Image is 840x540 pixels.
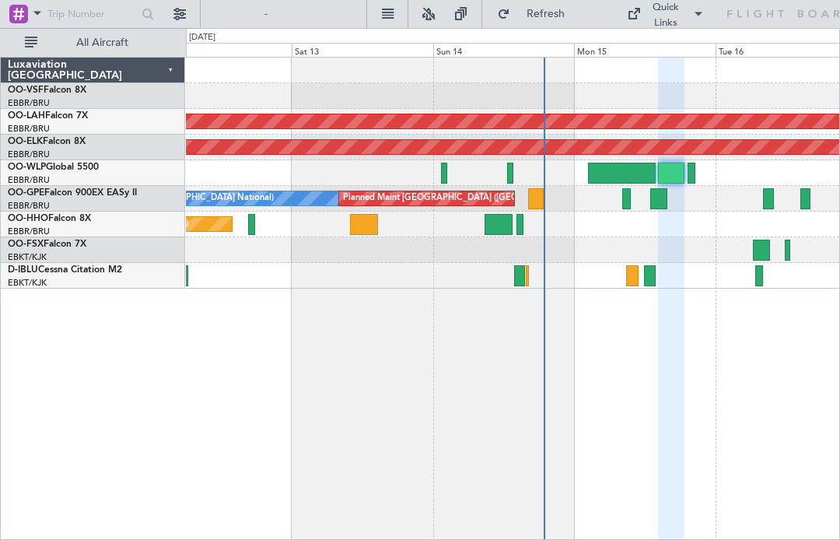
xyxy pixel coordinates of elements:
[8,265,38,275] span: D-IBLU
[8,149,50,160] a: EBBR/BRU
[8,214,48,223] span: OO-HHO
[8,251,47,263] a: EBKT/KJK
[8,111,45,121] span: OO-LAH
[8,111,88,121] a: OO-LAHFalcon 7X
[8,188,44,198] span: OO-GPE
[8,97,50,109] a: EBBR/BRU
[8,226,50,237] a: EBBR/BRU
[8,123,50,135] a: EBBR/BRU
[8,86,44,95] span: OO-VSF
[40,37,164,48] span: All Aircraft
[8,277,47,289] a: EBKT/KJK
[8,86,86,95] a: OO-VSFFalcon 8X
[150,43,292,57] div: Fri 12
[8,240,44,249] span: OO-FSX
[513,9,579,19] span: Refresh
[8,265,122,275] a: D-IBLUCessna Citation M2
[8,137,43,146] span: OO-ELK
[433,43,575,57] div: Sun 14
[8,163,46,172] span: OO-WLP
[8,188,137,198] a: OO-GPEFalcon 900EX EASy II
[8,214,91,223] a: OO-HHOFalcon 8X
[8,163,99,172] a: OO-WLPGlobal 5500
[574,43,716,57] div: Mon 15
[189,31,215,44] div: [DATE]
[8,200,50,212] a: EBBR/BRU
[343,187,625,210] div: Planned Maint [GEOGRAPHIC_DATA] ([GEOGRAPHIC_DATA] National)
[292,43,433,57] div: Sat 13
[8,240,86,249] a: OO-FSXFalcon 7X
[8,174,50,186] a: EBBR/BRU
[47,2,137,26] input: Trip Number
[490,2,583,26] button: Refresh
[8,137,86,146] a: OO-ELKFalcon 8X
[17,30,169,55] button: All Aircraft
